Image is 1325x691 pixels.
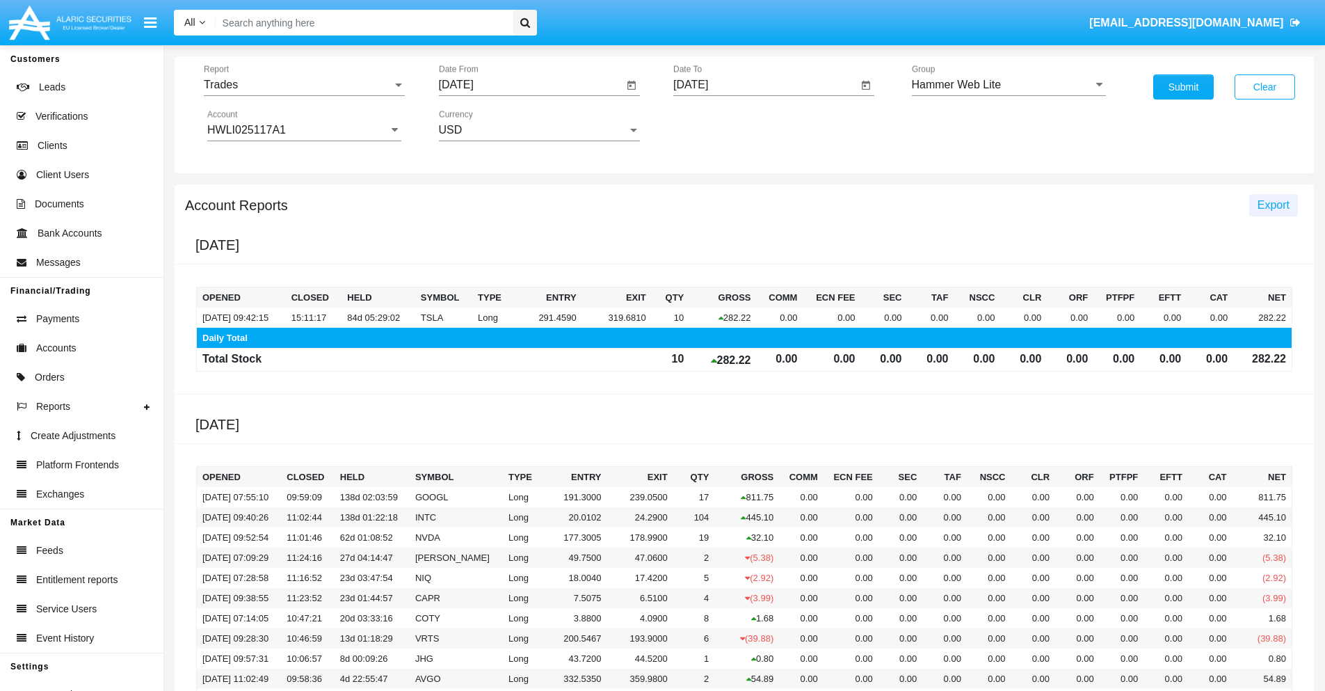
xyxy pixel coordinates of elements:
td: 0.00 [1055,588,1100,608]
td: 0.00 [824,527,878,548]
td: 0.00 [954,308,1000,328]
td: 0.00 [779,649,824,669]
span: Export [1258,199,1290,211]
td: 0.00 [967,548,1011,568]
td: [DATE] 07:55:10 [197,487,282,507]
td: 43.7200 [540,649,607,669]
th: SEC [878,467,923,488]
td: 8d 00:09:26 [335,649,410,669]
td: (2.92) [1232,568,1292,588]
td: 0.00 [1011,588,1056,608]
td: 0.00 [1055,649,1100,669]
td: 0.00 [967,608,1011,628]
td: 11:01:46 [281,527,335,548]
th: Gross [689,287,756,308]
td: 0.00 [922,568,967,588]
td: 0.00 [1011,568,1056,588]
td: 2 [673,669,715,689]
td: 11:16:52 [281,568,335,588]
td: 0.00 [967,649,1011,669]
th: Opened [197,467,282,488]
td: 0.00 [878,649,923,669]
td: 20.0102 [540,507,607,527]
td: 24.2900 [607,507,673,527]
td: 282.22 [689,308,756,328]
td: 0.00 [1143,649,1188,669]
td: 0.00 [878,527,923,548]
td: AVGO [410,669,503,689]
th: ORF [1055,467,1100,488]
button: Export [1249,194,1298,216]
td: Long [503,669,540,689]
td: 0.00 [878,487,923,507]
td: 1 [673,649,715,669]
td: 0.00 [1011,628,1056,649]
span: All [184,17,195,28]
td: 0.00 [1100,608,1144,628]
td: 191.3000 [540,487,607,507]
th: Symbol [410,467,503,488]
th: CAT [1188,467,1232,488]
td: 178.9900 [607,527,673,548]
input: Search [216,10,508,35]
td: 18.0040 [540,568,607,588]
th: CLR [1000,287,1047,308]
th: Ecn Fee [803,287,860,308]
td: Long [503,608,540,628]
td: 0.00 [1055,628,1100,649]
h5: Account Reports [185,200,288,211]
span: Service Users [36,602,97,617]
td: 0.80 [1232,649,1292,669]
td: 23d 03:47:54 [335,568,410,588]
td: 0.00 [1011,487,1056,507]
td: 0.00 [824,507,878,527]
td: 445.10 [714,507,779,527]
td: 445.10 [1232,507,1292,527]
th: Qty [652,287,690,308]
td: 11:24:16 [281,548,335,568]
td: 0.00 [1188,548,1232,568]
td: 0.00 [878,608,923,628]
td: 0.00 [1055,527,1100,548]
td: 359.9800 [607,669,673,689]
td: 0.00 [1011,608,1056,628]
td: 0.00 [1100,527,1144,548]
span: USD [439,124,463,136]
button: Open calendar [858,77,874,94]
td: 0.00 [907,349,954,372]
td: 0.00 [1047,349,1093,372]
td: 0.00 [779,669,824,689]
td: 0.00 [1188,487,1232,507]
td: 10:46:59 [281,628,335,649]
td: [DATE] 09:42:15 [197,308,286,328]
td: 6 [673,628,715,649]
td: 0.00 [1000,349,1047,372]
td: 193.9000 [607,628,673,649]
td: 0.00 [922,588,967,608]
span: Bank Accounts [38,226,102,241]
td: 0.00 [779,548,824,568]
td: Long [472,308,512,328]
span: Documents [35,197,84,212]
th: Opened [197,287,286,308]
td: [DATE] 09:52:54 [197,527,282,548]
th: Type [503,467,540,488]
td: 7.5075 [540,588,607,608]
td: GOOGL [410,487,503,507]
td: 17 [673,487,715,507]
td: 62d 01:08:52 [335,527,410,548]
td: 0.00 [922,548,967,568]
th: TAF [922,467,967,488]
td: NIQ [410,568,503,588]
th: NET [1233,287,1292,308]
td: (2.92) [714,568,779,588]
span: Orders [35,370,65,385]
td: (5.38) [1232,548,1292,568]
button: Clear [1235,74,1295,100]
td: [DATE] 11:02:49 [197,669,282,689]
td: 09:58:36 [281,669,335,689]
td: 0.00 [861,308,908,328]
td: 0.00 [779,608,824,628]
td: 4.0900 [607,608,673,628]
td: 1.68 [714,608,779,628]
